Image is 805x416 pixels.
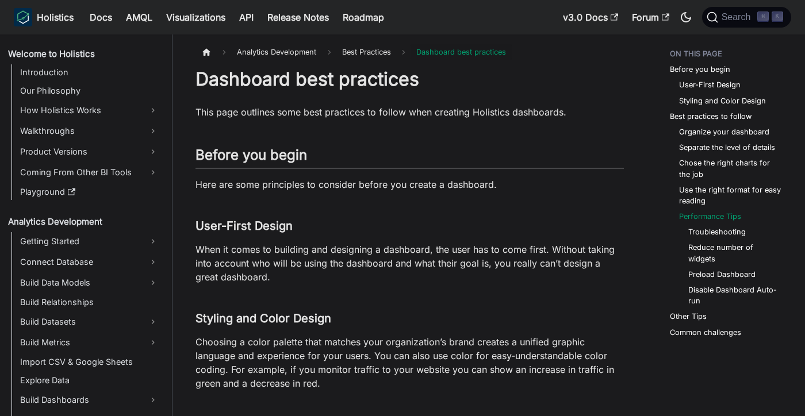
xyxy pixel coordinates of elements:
[679,157,782,179] a: Chose the right charts for the job
[195,178,624,191] p: Here are some principles to consider before you create a dashboard.
[688,284,777,306] a: Disable Dashboard Auto-run
[702,7,791,28] button: Search (Command+K)
[670,64,730,75] a: Before you begin
[260,8,336,26] a: Release Notes
[17,294,162,310] a: Build Relationships
[17,64,162,80] a: Introduction
[17,101,162,120] a: How Holistics Works
[195,44,624,60] nav: Breadcrumbs
[195,44,217,60] a: Home page
[679,126,769,137] a: Organize your dashboard
[17,142,162,161] a: Product Versions
[670,111,752,122] a: Best practices to follow
[17,313,162,331] a: Build Datasets
[14,8,74,26] a: HolisticsHolistics
[336,44,397,60] span: Best Practices
[159,8,232,26] a: Visualizations
[195,105,624,119] p: This page outlines some best practices to follow when creating Holistics dashboards.
[17,333,162,352] a: Build Metrics
[83,8,119,26] a: Docs
[772,11,783,22] kbd: K
[14,8,32,26] img: Holistics
[195,147,624,168] h2: Before you begin
[17,122,162,140] a: Walkthroughs
[625,8,676,26] a: Forum
[195,219,624,233] h3: User-First Design
[5,214,162,230] a: Analytics Development
[195,242,624,284] p: When it comes to building and designing a dashboard, the user has to come first. Without taking i...
[679,79,741,90] a: User-First Design
[195,311,624,326] h3: Styling and Color Design
[17,184,162,200] a: Playground
[17,274,162,292] a: Build Data Models
[17,232,162,251] a: Getting Started
[679,95,766,106] a: Styling and Color Design
[17,163,162,182] a: Coming From Other BI Tools
[17,391,162,409] a: Build Dashboards
[677,8,695,26] button: Switch between dark and light mode (currently dark mode)
[718,12,758,22] span: Search
[556,8,625,26] a: v3.0 Docs
[670,311,707,322] a: Other Tips
[679,211,741,222] a: Performance Tips
[17,372,162,388] a: Explore Data
[195,68,624,91] h1: Dashboard best practices
[679,142,775,153] a: Separate the level of details
[679,184,782,206] a: Use the right format for easy reading
[5,46,162,62] a: Welcome to Holistics
[231,44,322,60] span: Analytics Development
[232,8,260,26] a: API
[336,8,391,26] a: Roadmap
[757,11,769,22] kbd: ⌘
[119,8,159,26] a: AMQL
[688,269,756,280] a: Preload Dashboard
[37,10,74,24] b: Holistics
[17,83,162,99] a: Our Philosophy
[17,354,162,370] a: Import CSV & Google Sheets
[17,253,162,271] a: Connect Database
[688,242,777,264] a: Reduce number of widgets
[411,44,512,60] span: Dashboard best practices
[195,335,624,390] p: Choosing a color palette that matches your organization’s brand creates a unified graphic languag...
[670,327,741,338] a: Common challenges
[688,226,746,237] a: Troubleshooting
